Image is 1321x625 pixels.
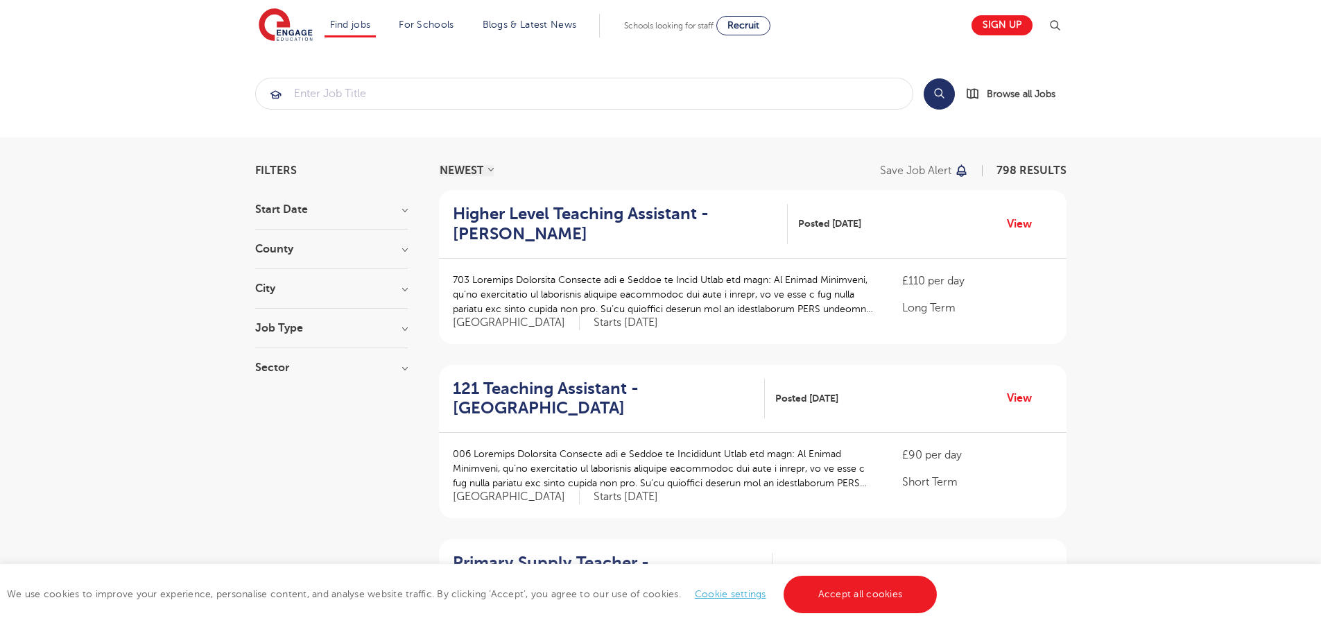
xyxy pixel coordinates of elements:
p: Save job alert [880,165,951,176]
p: Starts [DATE] [594,316,658,330]
span: [GEOGRAPHIC_DATA] [453,316,580,330]
h3: City [255,283,408,294]
p: Starts [DATE] [594,490,658,504]
span: Posted [DATE] [798,216,861,231]
span: Posted [DATE] [775,391,838,406]
input: Submit [256,78,913,109]
p: Short Term [902,474,1052,490]
p: £90 per day [902,447,1052,463]
a: View [1007,389,1042,407]
h2: Primary Supply Teacher - [GEOGRAPHIC_DATA] [453,553,761,593]
span: 798 RESULTS [996,164,1067,177]
a: Blogs & Latest News [483,19,577,30]
a: For Schools [399,19,454,30]
button: Search [924,78,955,110]
a: Cookie settings [695,589,766,599]
p: 703 Loremips Dolorsita Consecte adi e Seddoe te Incid Utlab etd magn: Al Enimad Minimveni, qu’no ... [453,273,875,316]
a: Higher Level Teaching Assistant - [PERSON_NAME] [453,204,788,244]
h2: 121 Teaching Assistant - [GEOGRAPHIC_DATA] [453,379,754,419]
p: 006 Loremips Dolorsita Consecte adi e Seddoe te Incididunt Utlab etd magn: Al Enimad Minimveni, q... [453,447,875,490]
span: We use cookies to improve your experience, personalise content, and analyse website traffic. By c... [7,589,940,599]
button: Save job alert [880,165,969,176]
a: Sign up [972,15,1033,35]
p: £110 per day [902,273,1052,289]
img: Engage Education [259,8,313,43]
h3: Start Date [255,204,408,215]
a: Recruit [716,16,770,35]
span: [GEOGRAPHIC_DATA] [453,490,580,504]
h3: Job Type [255,323,408,334]
div: Submit [255,78,913,110]
a: Browse all Jobs [966,86,1067,102]
p: Long Term [902,300,1052,316]
h3: Sector [255,362,408,373]
a: Primary Supply Teacher - [GEOGRAPHIC_DATA] [453,553,772,593]
span: Filters [255,165,297,176]
a: View [1007,215,1042,233]
h3: County [255,243,408,255]
span: Recruit [727,20,759,31]
a: Accept all cookies [784,576,938,613]
span: Browse all Jobs [987,86,1055,102]
a: 121 Teaching Assistant - [GEOGRAPHIC_DATA] [453,379,766,419]
span: Schools looking for staff [624,21,714,31]
a: Find jobs [330,19,371,30]
h2: Higher Level Teaching Assistant - [PERSON_NAME] [453,204,777,244]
